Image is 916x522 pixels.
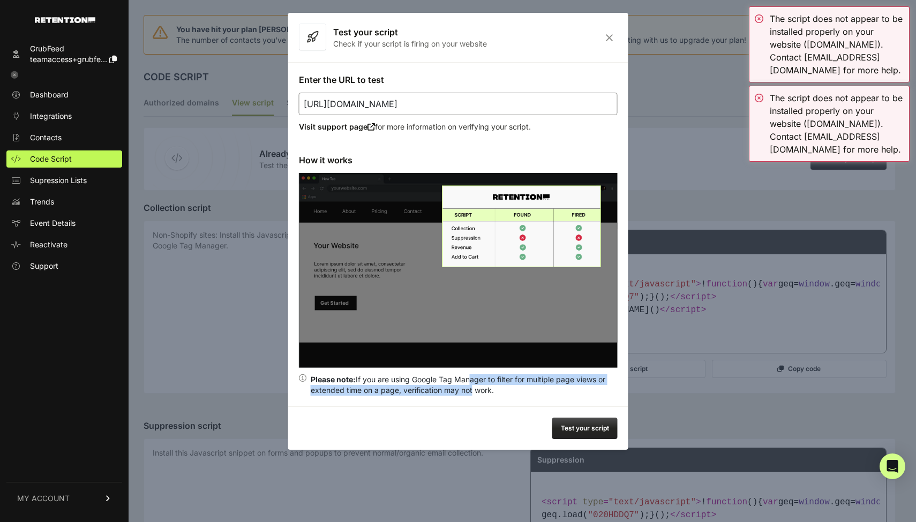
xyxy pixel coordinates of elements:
span: Supression Lists [30,175,87,186]
span: Code Script [30,154,72,164]
a: Contacts [6,129,122,146]
span: Reactivate [30,239,67,250]
h3: Test your script [333,26,487,39]
span: MY ACCOUNT [17,493,70,504]
span: Integrations [30,111,72,122]
a: Reactivate [6,236,122,253]
input: https://www.acme.com/ [299,93,618,115]
a: Visit support page [299,122,375,131]
a: GrubFeed teamaccess+grubfe... [6,40,122,68]
div: Open Intercom Messenger [880,453,905,479]
a: Integrations [6,108,122,125]
p: for more information on verifying your script. [299,122,618,132]
div: If you are using Google Tag Manager to filter for multiple page views or extended time on a page,... [311,374,618,396]
a: Dashboard [6,86,122,103]
a: MY ACCOUNT [6,482,122,515]
button: Test your script [552,418,618,439]
span: Event Details [30,218,76,229]
p: Check if your script is firing on your website [333,39,487,49]
span: Dashboard [30,89,69,100]
span: Contacts [30,132,62,143]
a: Trends [6,193,122,210]
a: Support [6,258,122,275]
div: GrubFeed [30,43,117,54]
label: Enter the URL to test [299,74,384,85]
i: Close [601,33,618,42]
span: Support [30,261,58,271]
div: The script does not appear to be installed properly on your website ([DOMAIN_NAME]). Contact [EMA... [770,92,904,156]
span: teamaccess+grubfe... [30,55,107,64]
img: Retention.com [35,17,95,23]
a: Supression Lists [6,172,122,189]
a: Event Details [6,215,122,232]
span: Trends [30,196,54,207]
a: Code Script [6,150,122,168]
div: The script does not appear to be installed properly on your website ([DOMAIN_NAME]). Contact [EMA... [770,12,904,77]
h3: How it works [299,154,618,167]
strong: Please note: [311,375,356,384]
img: verify script installation [299,173,618,368]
